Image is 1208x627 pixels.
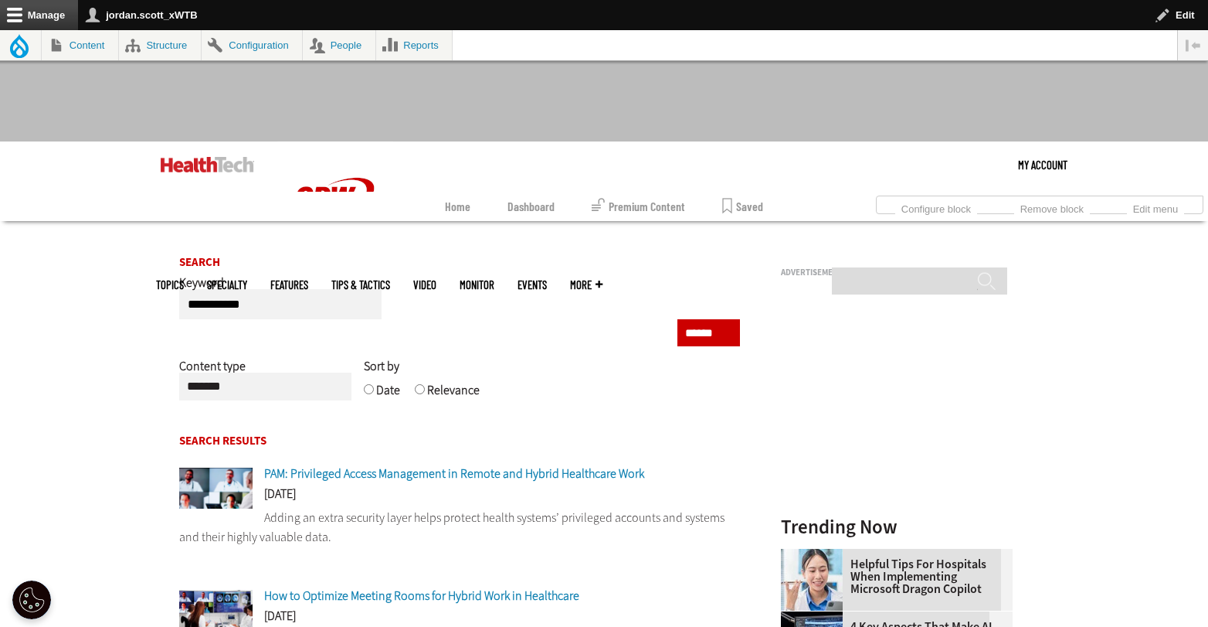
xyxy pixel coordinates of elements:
iframe: advertisement [323,57,885,127]
h3: Advertisement [781,268,1013,277]
a: PAM: Privileged Access Management in Remote and Hybrid Healthcare Work [264,465,644,482]
label: Content type [179,358,246,386]
a: How to Optimize Meeting Rooms for Hybrid Work in Healthcare [264,588,579,604]
a: Doctor using phone to dictate to tablet [781,549,850,561]
a: Video [413,279,436,291]
img: Home [277,141,393,256]
a: Dashboard [507,192,555,221]
a: My Account [1018,141,1067,188]
label: Date [376,382,400,410]
button: Open Preferences [12,581,51,619]
img: Home [161,157,254,172]
a: Desktop monitor with brain AI concept [781,612,850,624]
a: MonITor [460,279,494,291]
h3: Trending Now [781,517,1013,537]
a: Events [517,279,547,291]
a: Features [270,279,308,291]
a: Saved [722,192,763,221]
div: User menu [1018,141,1067,188]
a: Content [42,30,118,60]
a: Home [445,192,470,221]
iframe: advertisement [781,283,1013,476]
p: Adding an extra security layer helps protect health systems’ privileged accounts and systems and ... [179,508,740,547]
span: Specialty [207,279,247,291]
div: Cookie Settings [12,581,51,619]
a: CDW [277,244,393,260]
a: Edit menu [1127,199,1184,216]
div: [DATE] [179,488,740,508]
a: Premium Content [592,192,685,221]
span: Sort by [364,358,399,374]
span: More [570,279,602,291]
a: Reports [376,30,453,60]
a: Tips & Tactics [331,279,390,291]
a: Configuration [202,30,302,60]
span: Topics [156,279,184,291]
h2: Search Results [179,435,740,447]
label: Relevance [427,382,480,410]
img: remote call with care team [179,468,253,509]
button: Vertical orientation [1178,30,1208,60]
a: Remove block [1014,199,1090,216]
a: Configure block [895,199,977,216]
a: People [303,30,375,60]
img: Doctor using phone to dictate to tablet [781,549,843,611]
a: Helpful Tips for Hospitals When Implementing Microsoft Dragon Copilot [781,558,1003,595]
a: Structure [119,30,201,60]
